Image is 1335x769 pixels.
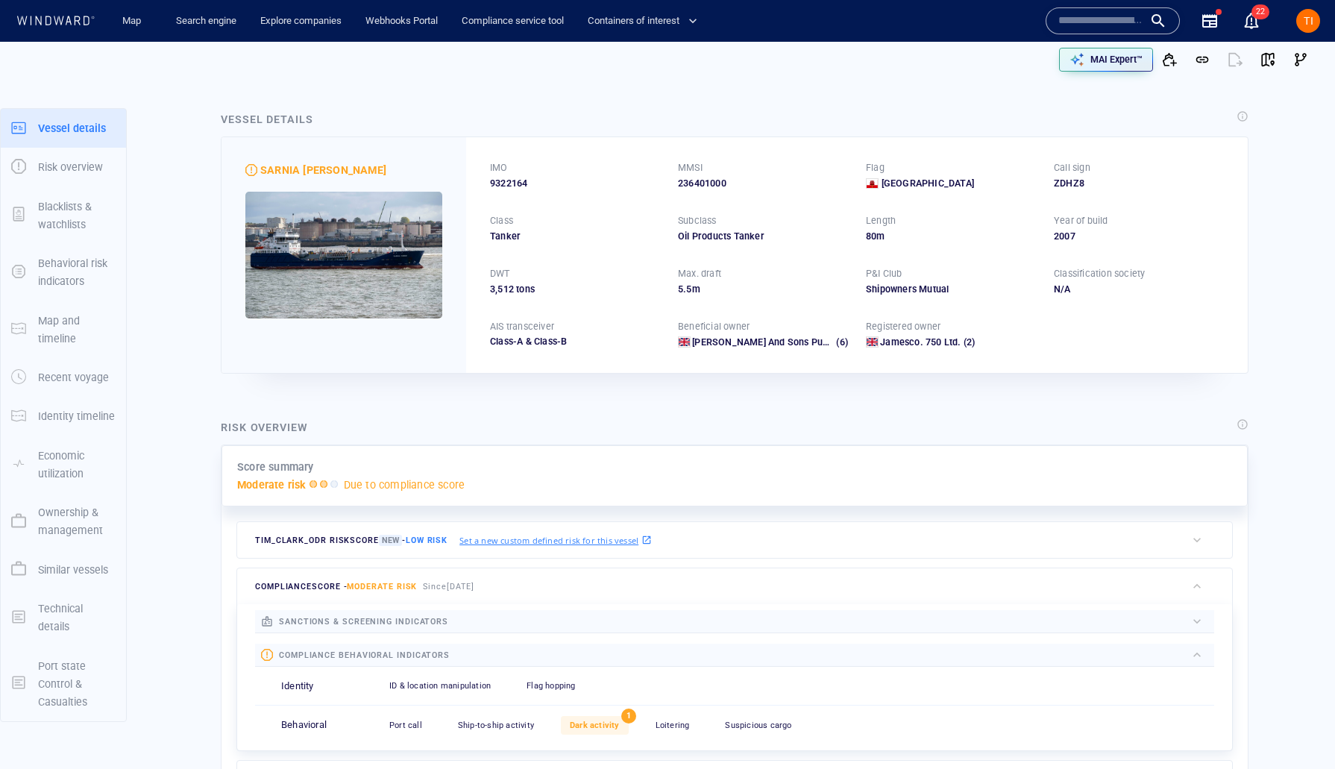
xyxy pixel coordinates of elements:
span: Suspicious cargo [725,721,791,730]
span: m [876,230,885,242]
a: Jamesco. 750 Ltd. (2) [880,336,975,349]
a: Technical details [1,609,126,624]
button: Risk overview [1,148,126,186]
button: Map and timeline [1,301,126,359]
p: Set a new custom defined risk for this vessel [459,534,638,547]
p: Score summary [237,458,314,476]
span: (6) [834,336,848,349]
a: Vessel details [1,120,126,134]
p: Technical details [38,600,116,636]
a: Compliance service tool [456,8,570,34]
p: AIS transceiver [490,320,554,333]
p: Similar vessels [38,561,108,579]
p: Identity timeline [38,407,115,425]
p: Moderate risk [237,476,307,494]
span: SARNIA CHERIE [260,161,386,179]
span: Jamesco. 750 Ltd. [880,336,961,348]
a: Set a new custom defined risk for this vessel [459,532,652,548]
div: 3,512 tons [490,283,660,296]
p: Class [490,214,513,227]
a: Webhooks Portal [359,8,444,34]
p: Ownership & management [38,503,116,540]
div: Shipowners Mutual [866,283,1036,296]
p: IMO [490,161,508,175]
span: 9322164 [490,177,527,190]
div: Oil Products Tanker [678,230,848,243]
div: 236401000 [678,177,848,190]
button: Add to vessel list [1153,43,1186,76]
span: compliance score - [255,582,417,591]
a: Similar vessels [1,562,126,576]
div: SARNIA [PERSON_NAME] [260,161,386,179]
div: Notification center [1243,12,1260,30]
a: Identity timeline [1,409,126,423]
p: Subclass [678,214,717,227]
span: ID & location manipulation [389,681,491,691]
span: compliance behavioral indicators [279,650,450,660]
button: Economic utilization [1,436,126,494]
a: Behavioral risk indicators [1,265,126,279]
div: Vessel details [221,110,313,128]
button: Recent voyage [1,358,126,397]
span: 22 [1251,4,1269,19]
span: Since [DATE] [423,582,474,591]
a: Explore companies [254,8,348,34]
p: Due to compliance score [344,476,465,494]
p: Classification society [1054,267,1145,280]
span: Ship-to-ship activity [458,721,534,730]
p: Port state Control & Casualties [38,657,116,712]
span: Port call [389,721,422,730]
span: 5 [686,283,691,295]
a: Risk overview [1,160,126,174]
p: Blacklists & watchlists [38,198,116,234]
a: Ownership & management [1,514,126,528]
a: Economic utilization [1,456,126,471]
button: Get link [1186,43,1219,76]
p: MAI Expert™ [1090,53,1143,66]
button: Vessel details [1,109,126,148]
p: Max. draft [678,267,721,280]
p: DWT [490,267,510,280]
iframe: Chat [1272,702,1324,758]
p: Year of build [1054,214,1108,227]
span: Tim_Clark_ODR risk score - [255,535,447,546]
span: 5 [678,283,683,295]
p: P&I Club [866,267,902,280]
p: Risk overview [38,158,103,176]
p: MMSI [678,161,703,175]
span: TI [1304,15,1313,27]
p: Registered owner [866,320,940,333]
p: Identity [281,679,314,694]
span: New [379,535,402,546]
span: [GEOGRAPHIC_DATA] [882,177,974,190]
span: Dark activity [570,721,620,730]
button: 22 [1234,3,1269,39]
span: Moderate risk [347,582,417,591]
p: Length [866,214,896,227]
button: Ownership & management [1,493,126,550]
button: Identity timeline [1,397,126,436]
span: Containers of interest [588,13,697,30]
button: Behavioral risk indicators [1,244,126,301]
img: 5905c88f89b1464c4008f440_0 [245,192,442,318]
div: N/A [1054,283,1224,296]
p: Vessel details [38,119,106,137]
a: Search engine [170,8,242,34]
button: Similar vessels [1,550,126,589]
div: Moderate risk [245,164,257,176]
p: Map and timeline [38,312,116,348]
button: Port state Control & Casualties [1,647,126,722]
button: Visual Link Analysis [1284,43,1317,76]
span: m [692,283,700,295]
button: TI [1293,6,1323,36]
a: Port state Control & Casualties [1,676,126,690]
span: sanctions & screening indicators [279,617,448,627]
span: Low risk [406,536,447,545]
span: 80 [866,230,876,242]
p: Beneficial owner [678,320,750,333]
div: Risk overview [221,418,308,436]
span: Flag hopping [527,681,575,691]
button: Blacklists & watchlists [1,187,126,245]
